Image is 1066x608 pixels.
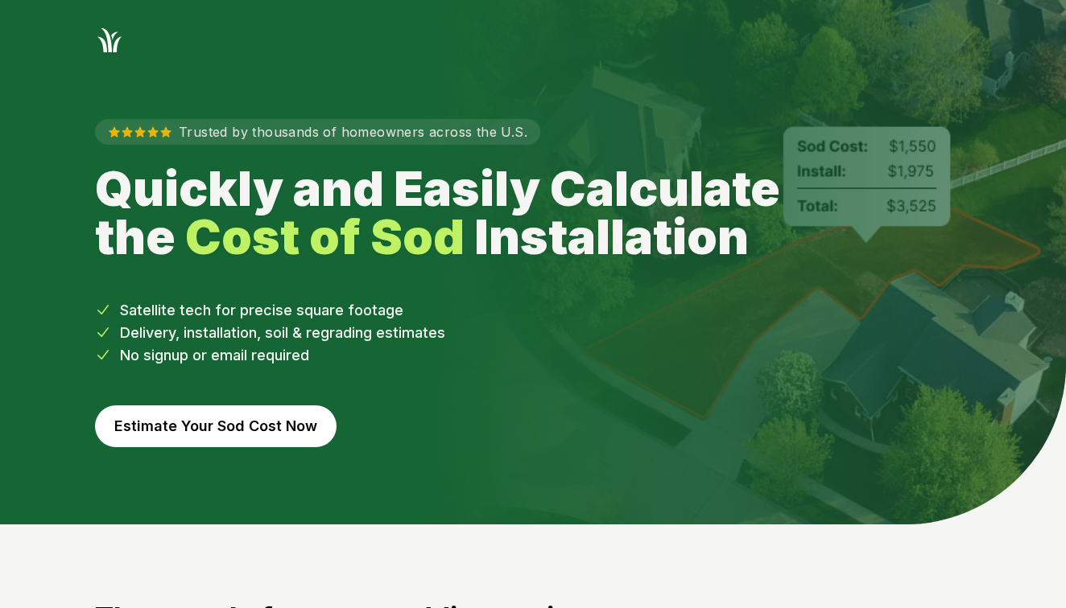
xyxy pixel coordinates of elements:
p: Trusted by thousands of homeowners across the U.S. [95,119,540,145]
span: estimates [376,324,445,341]
button: Estimate Your Sod Cost Now [95,405,337,447]
li: No signup or email required [95,344,971,367]
li: Satellite tech for precise square footage [95,299,971,322]
strong: Cost of Sod [185,207,465,265]
li: Delivery, installation, soil & regrading [95,322,971,344]
h1: Quickly and Easily Calculate the Installation [95,164,816,261]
